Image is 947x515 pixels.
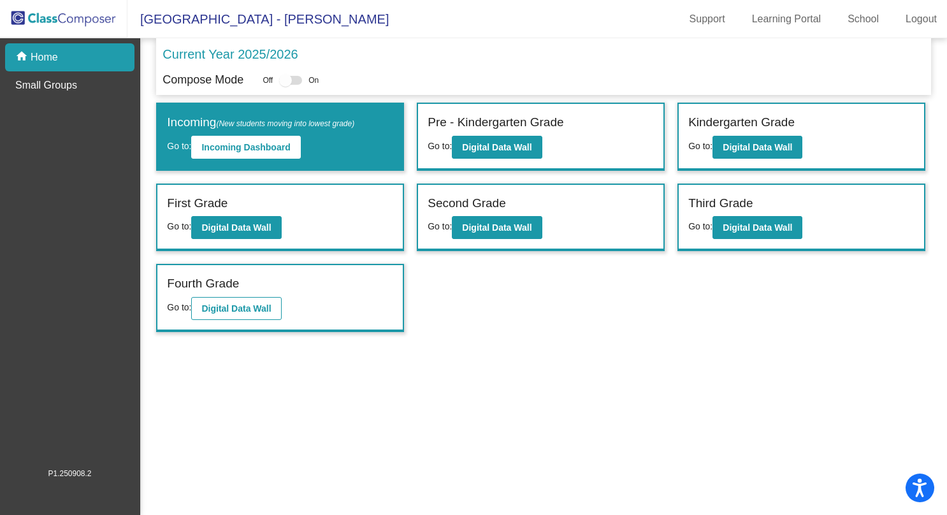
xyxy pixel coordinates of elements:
label: Incoming [167,113,354,132]
span: Off [263,75,273,86]
label: Kindergarten Grade [688,113,795,132]
b: Digital Data Wall [462,222,531,233]
span: Go to: [167,302,191,312]
span: Go to: [167,141,191,151]
span: (New students moving into lowest grade) [216,119,354,128]
label: Pre - Kindergarten Grade [428,113,563,132]
mat-icon: home [15,50,31,65]
span: Go to: [428,221,452,231]
span: [GEOGRAPHIC_DATA] - [PERSON_NAME] [127,9,389,29]
button: Digital Data Wall [191,297,281,320]
p: Small Groups [15,78,77,93]
b: Digital Data Wall [462,142,531,152]
b: Digital Data Wall [723,142,792,152]
a: School [837,9,889,29]
button: Digital Data Wall [712,216,802,239]
label: Fourth Grade [167,275,239,293]
label: First Grade [167,194,228,213]
span: Go to: [167,221,191,231]
a: Learning Portal [742,9,832,29]
span: Go to: [688,141,712,151]
span: On [308,75,319,86]
a: Support [679,9,735,29]
b: Digital Data Wall [723,222,792,233]
a: Logout [895,9,947,29]
b: Digital Data Wall [201,222,271,233]
b: Incoming Dashboard [201,142,290,152]
label: Second Grade [428,194,506,213]
label: Third Grade [688,194,753,213]
span: Go to: [428,141,452,151]
b: Digital Data Wall [201,303,271,314]
button: Digital Data Wall [452,136,542,159]
button: Digital Data Wall [712,136,802,159]
button: Digital Data Wall [452,216,542,239]
span: Go to: [688,221,712,231]
p: Compose Mode [163,71,243,89]
p: Home [31,50,58,65]
button: Digital Data Wall [191,216,281,239]
p: Current Year 2025/2026 [163,45,298,64]
button: Incoming Dashboard [191,136,300,159]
